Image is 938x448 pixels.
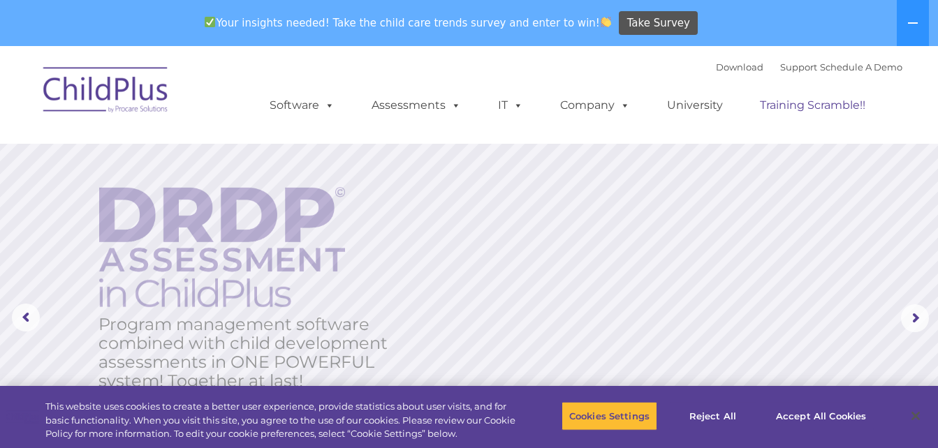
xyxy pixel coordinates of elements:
a: Schedule A Demo [820,61,902,73]
a: Download [716,61,763,73]
span: Last name [194,92,237,103]
a: Support [780,61,817,73]
font: | [716,61,902,73]
button: Cookies Settings [562,401,657,431]
a: University [653,91,737,119]
span: Phone number [194,149,254,160]
a: Software [256,91,349,119]
span: Your insights needed! Take the child care trends survey and enter to win! [199,9,617,36]
button: Reject All [669,401,756,431]
a: IT [484,91,537,119]
a: Take Survey [619,11,698,36]
a: Training Scramble!! [746,91,879,119]
a: Assessments [358,91,475,119]
a: Company [546,91,644,119]
button: Accept All Cookies [768,401,874,431]
img: ChildPlus by Procare Solutions [36,57,176,127]
button: Close [900,401,931,431]
span: Take Survey [627,11,690,36]
img: ✅ [205,17,215,27]
img: 👏 [601,17,611,27]
div: This website uses cookies to create a better user experience, provide statistics about user visit... [45,400,516,441]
